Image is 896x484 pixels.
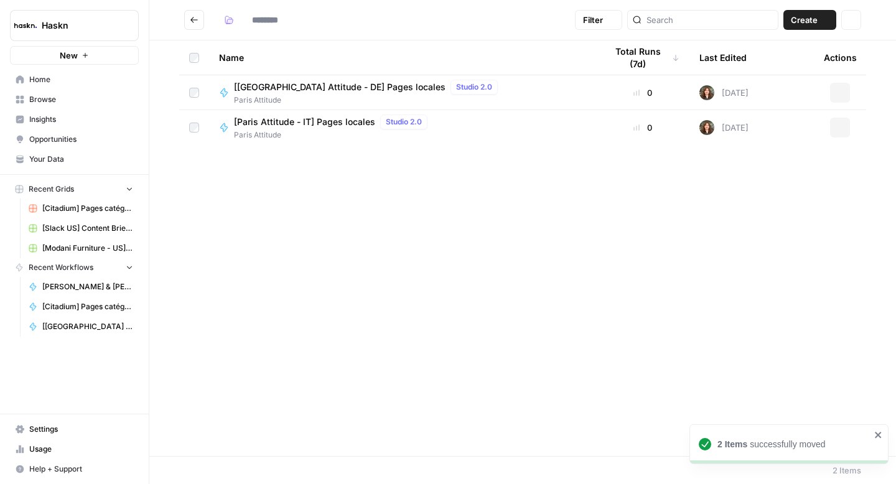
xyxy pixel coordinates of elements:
[29,262,93,273] span: Recent Workflows
[10,180,139,198] button: Recent Grids
[10,90,139,109] a: Browse
[699,40,747,75] div: Last Edited
[29,444,133,455] span: Usage
[219,114,586,141] a: [Paris Attitude - IT] Pages localesStudio 2.0Paris Attitude
[791,14,818,26] span: Create
[14,14,37,37] img: Haskn Logo
[386,116,422,128] span: Studio 2.0
[60,49,78,62] span: New
[606,86,679,99] div: 0
[42,281,133,292] span: [PERSON_NAME] & [PERSON_NAME] - Optimization pages for LLMs
[234,81,446,93] span: [[GEOGRAPHIC_DATA] Attitude - DE] Pages locales
[42,321,133,332] span: [[GEOGRAPHIC_DATA] Attitude - DE] Pages locales
[29,134,133,145] span: Opportunities
[10,419,139,439] a: Settings
[42,223,133,234] span: [Slack US] Content Brief & Content Generation - Creation
[10,258,139,277] button: Recent Workflows
[234,129,432,141] span: Paris Attitude
[699,85,749,100] div: [DATE]
[184,10,204,30] button: Go back
[29,154,133,165] span: Your Data
[10,149,139,169] a: Your Data
[606,40,679,75] div: Total Runs (7d)
[29,74,133,85] span: Home
[10,10,139,41] button: Workspace: Haskn
[717,439,747,449] strong: 2 Items
[583,14,603,26] span: Filter
[23,198,139,218] a: [Citadium] Pages catégorie
[10,439,139,459] a: Usage
[23,238,139,258] a: [Modani Furniture - US] Pages catégories - 1000 mots
[699,120,749,135] div: [DATE]
[646,14,773,26] input: Search
[606,121,679,134] div: 0
[23,317,139,337] a: [[GEOGRAPHIC_DATA] Attitude - DE] Pages locales
[699,120,714,135] img: wbc4lf7e8no3nva14b2bd9f41fnh
[10,129,139,149] a: Opportunities
[42,243,133,254] span: [Modani Furniture - US] Pages catégories - 1000 mots
[219,40,586,75] div: Name
[575,10,622,30] button: Filter
[824,40,857,75] div: Actions
[10,46,139,65] button: New
[456,81,492,93] span: Studio 2.0
[10,109,139,129] a: Insights
[42,301,133,312] span: [Citadium] Pages catégorie
[234,95,503,106] span: Paris Attitude
[717,438,870,450] div: successfully moved
[29,424,133,435] span: Settings
[219,80,586,106] a: [[GEOGRAPHIC_DATA] Attitude - DE] Pages localesStudio 2.0Paris Attitude
[10,70,139,90] a: Home
[23,218,139,238] a: [Slack US] Content Brief & Content Generation - Creation
[42,19,117,32] span: Haskn
[29,94,133,105] span: Browse
[699,85,714,100] img: wbc4lf7e8no3nva14b2bd9f41fnh
[833,464,861,477] div: 2 Items
[783,10,836,30] button: Create
[29,463,133,475] span: Help + Support
[42,203,133,214] span: [Citadium] Pages catégorie
[29,114,133,125] span: Insights
[234,116,375,128] span: [Paris Attitude - IT] Pages locales
[10,459,139,479] button: Help + Support
[874,430,883,440] button: close
[29,184,74,195] span: Recent Grids
[23,277,139,297] a: [PERSON_NAME] & [PERSON_NAME] - Optimization pages for LLMs
[23,297,139,317] a: [Citadium] Pages catégorie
